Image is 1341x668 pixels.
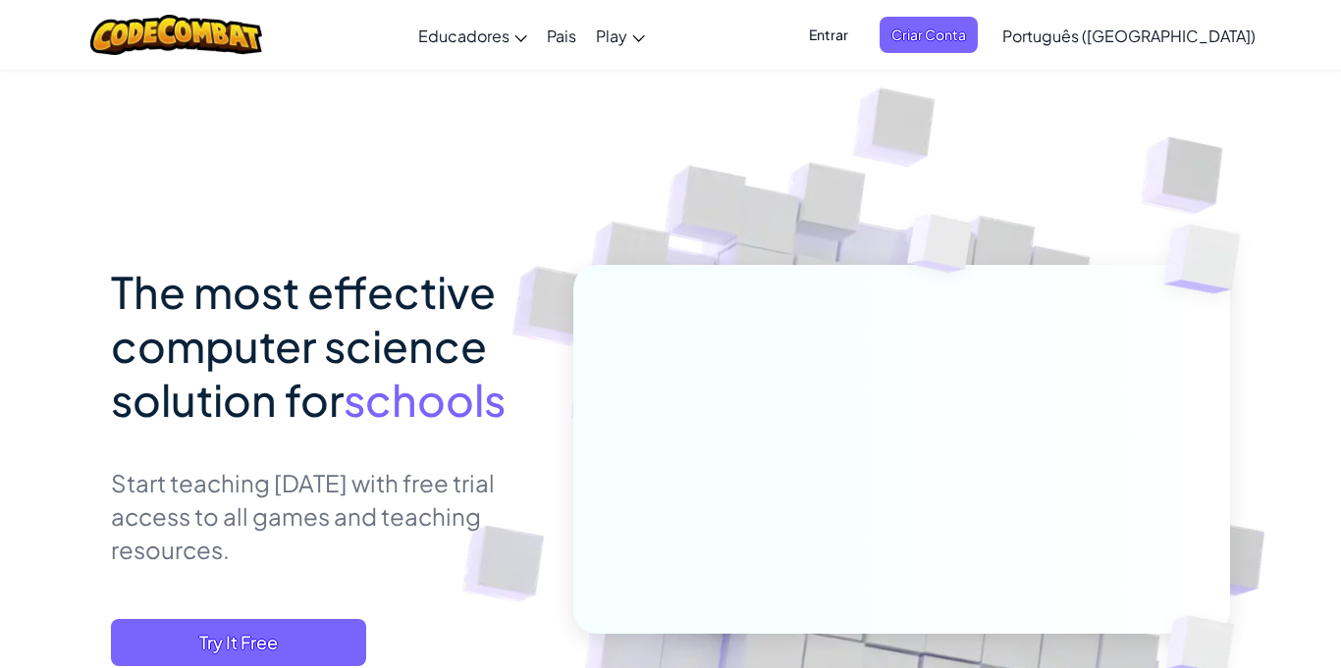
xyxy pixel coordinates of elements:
p: Start teaching [DATE] with free trial access to all games and teaching resources. [111,466,544,566]
span: Educadores [418,26,510,46]
span: Play [596,26,627,46]
img: Overlap cubes [1125,177,1295,342]
span: schools [344,372,506,427]
a: Play [586,9,655,62]
a: Português ([GEOGRAPHIC_DATA]) [992,9,1265,62]
a: Pais [537,9,586,62]
button: Entrar [797,17,860,53]
button: Criar Conta [880,17,978,53]
span: Português ([GEOGRAPHIC_DATA]) [1002,26,1256,46]
img: CodeCombat logo [90,15,262,55]
a: Educadores [408,9,537,62]
img: Overlap cubes [871,176,1012,322]
button: Try It Free [111,619,366,666]
span: The most effective computer science solution for [111,264,496,427]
